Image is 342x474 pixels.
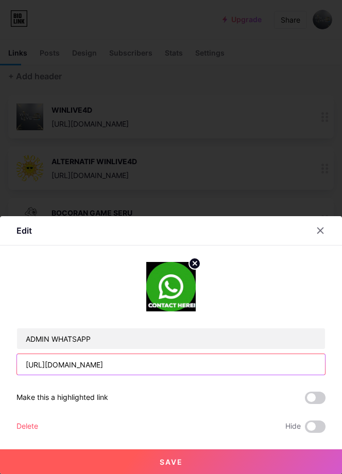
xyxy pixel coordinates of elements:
span: Save [160,458,183,466]
span: Hide [285,420,301,433]
input: URL [17,354,325,375]
div: Make this a highlighted link [16,392,108,404]
input: Title [17,328,325,349]
img: link_thumbnail [146,262,196,311]
div: Edit [16,224,32,237]
div: Delete [16,420,38,433]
